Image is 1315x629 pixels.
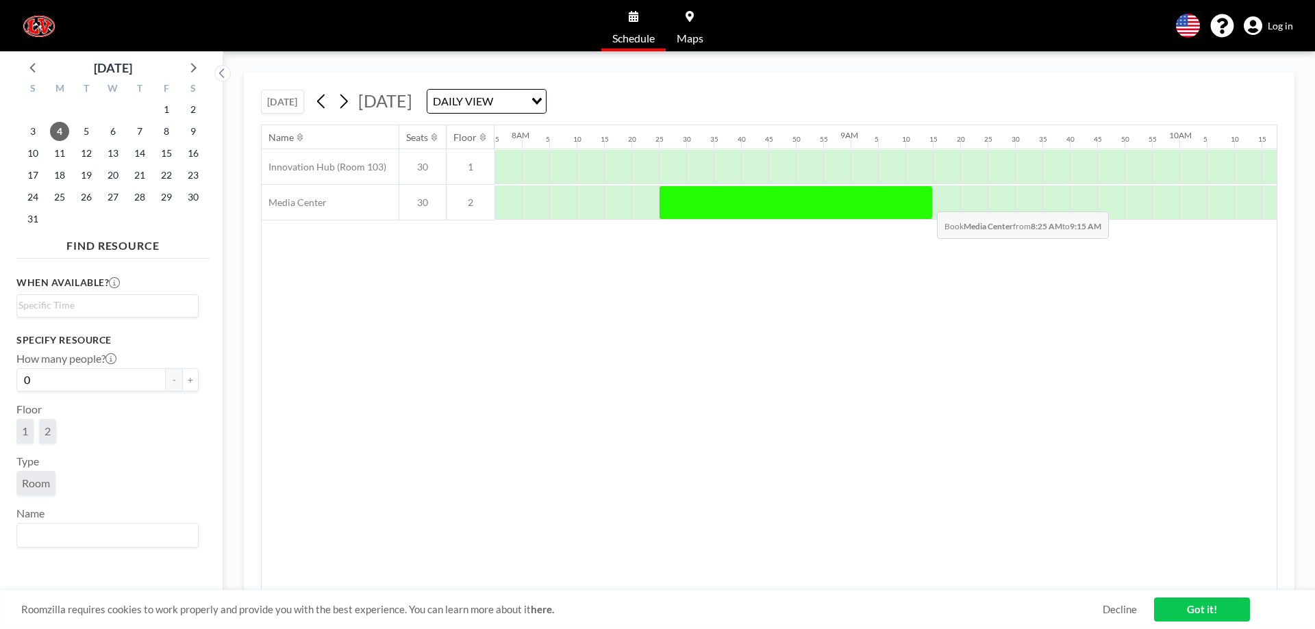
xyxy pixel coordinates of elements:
div: 55 [820,135,828,144]
div: F [153,81,179,99]
div: 30 [1012,135,1020,144]
span: Saturday, May 23, 2026 [184,166,203,185]
span: DAILY VIEW [430,92,496,110]
div: 40 [738,135,746,144]
div: 10AM [1169,130,1192,140]
div: T [126,81,153,99]
button: + [182,368,199,391]
span: Maps [677,33,703,44]
span: Monday, May 18, 2026 [50,166,69,185]
div: 45 [1094,135,1102,144]
span: Monday, May 11, 2026 [50,144,69,163]
span: Saturday, May 16, 2026 [184,144,203,163]
span: Friday, May 1, 2026 [157,100,176,119]
div: 35 [710,135,718,144]
span: Tuesday, May 19, 2026 [77,166,96,185]
div: 55 [1149,135,1157,144]
div: 35 [1039,135,1047,144]
div: 5 [546,135,550,144]
span: Sunday, May 31, 2026 [23,209,42,229]
span: Tuesday, May 12, 2026 [77,144,96,163]
button: [DATE] [261,90,304,114]
span: Schedule [612,33,655,44]
span: Wednesday, May 6, 2026 [103,122,123,141]
h3: Specify resource [16,334,199,346]
a: Decline [1103,603,1137,616]
span: Room [22,476,50,490]
span: Thursday, May 14, 2026 [130,144,149,163]
span: Saturday, May 9, 2026 [184,122,203,141]
div: 15 [601,135,609,144]
span: Thursday, May 28, 2026 [130,188,149,207]
label: Type [16,454,39,468]
span: Book from to [937,211,1109,239]
span: Saturday, May 2, 2026 [184,100,203,119]
a: Got it! [1154,598,1250,621]
span: 30 [399,161,446,173]
span: Tuesday, May 26, 2026 [77,188,96,207]
div: Search for option [427,90,546,113]
div: 20 [957,135,965,144]
span: Wednesday, May 27, 2026 [103,188,123,207]
input: Search for option [497,92,523,110]
label: Name [16,506,45,520]
div: 9AM [840,130,858,140]
span: Wednesday, May 20, 2026 [103,166,123,185]
div: 25 [655,135,664,144]
div: 10 [573,135,581,144]
input: Search for option [18,526,190,544]
div: Search for option [17,295,198,316]
div: 25 [984,135,992,144]
div: Seats [406,131,428,144]
div: M [47,81,73,99]
div: 15 [929,135,938,144]
span: 2 [45,424,51,438]
div: 5 [875,135,879,144]
span: Roomzilla requires cookies to work properly and provide you with the best experience. You can lea... [21,603,1103,616]
span: 1 [22,424,28,438]
div: [DATE] [94,58,132,77]
a: here. [531,603,554,615]
span: Thursday, May 7, 2026 [130,122,149,141]
span: Friday, May 15, 2026 [157,144,176,163]
span: Thursday, May 21, 2026 [130,166,149,185]
span: Monday, May 4, 2026 [50,122,69,141]
span: 2 [447,196,494,209]
div: S [20,81,47,99]
div: 20 [628,135,636,144]
span: Media Center [262,196,327,209]
span: Innovation Hub (Room 103) [262,161,386,173]
span: Sunday, May 24, 2026 [23,188,42,207]
div: S [179,81,206,99]
img: organization-logo [22,12,56,40]
h4: FIND RESOURCE [16,233,210,253]
div: 15 [1258,135,1266,144]
b: Media Center [964,221,1013,231]
div: 10 [902,135,910,144]
span: Friday, May 22, 2026 [157,166,176,185]
div: 40 [1066,135,1075,144]
a: Log in [1244,16,1293,36]
div: Name [268,131,294,144]
b: 9:15 AM [1070,221,1101,231]
div: W [100,81,127,99]
span: Saturday, May 30, 2026 [184,188,203,207]
input: Search for option [18,298,190,313]
div: 55 [491,135,499,144]
div: 45 [765,135,773,144]
div: T [73,81,100,99]
span: [DATE] [358,90,412,111]
span: Sunday, May 10, 2026 [23,144,42,163]
div: Floor [453,131,477,144]
div: 30 [683,135,691,144]
div: 50 [792,135,801,144]
span: Friday, May 29, 2026 [157,188,176,207]
b: 8:25 AM [1031,221,1062,231]
button: - [166,368,182,391]
span: Sunday, May 17, 2026 [23,166,42,185]
div: Search for option [17,524,198,547]
span: Friday, May 8, 2026 [157,122,176,141]
span: Sunday, May 3, 2026 [23,122,42,141]
span: 30 [399,196,446,209]
span: 1 [447,161,494,173]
